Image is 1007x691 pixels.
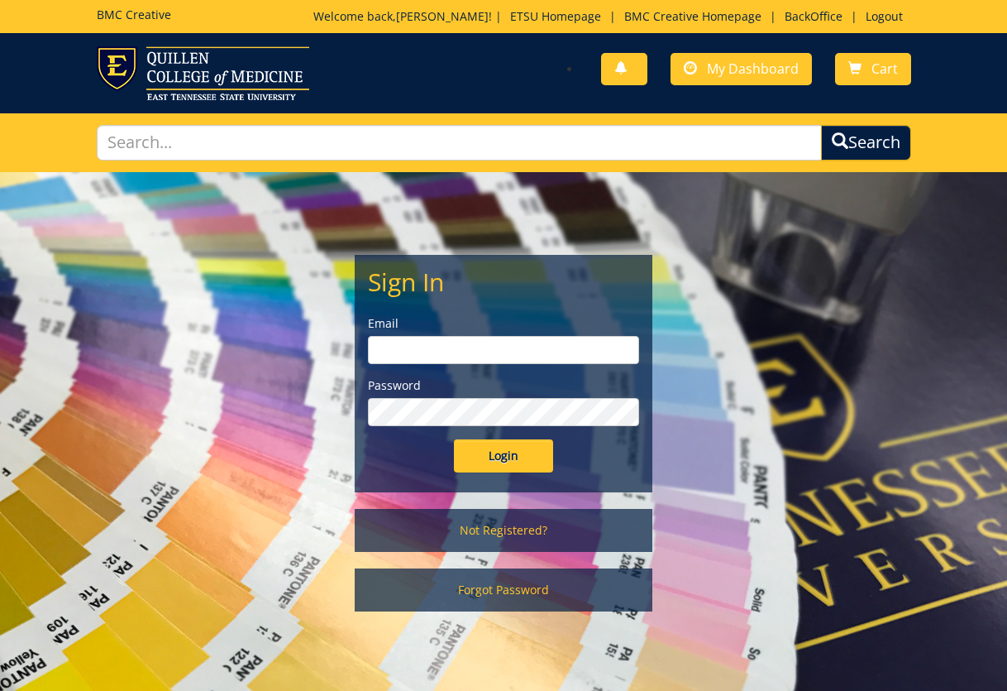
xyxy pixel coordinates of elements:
a: BackOffice [776,8,851,24]
a: Logout [857,8,911,24]
label: Email [368,315,639,332]
a: Not Registered? [355,509,652,552]
a: [PERSON_NAME] [396,8,489,24]
input: Search... [97,125,822,161]
span: My Dashboard [707,60,799,78]
input: Login [454,439,553,473]
button: Search [821,125,911,161]
a: ETSU Homepage [502,8,609,24]
p: Welcome back, ! | | | | [313,8,911,25]
a: My Dashboard [671,53,812,85]
h5: BMC Creative [97,8,171,21]
a: BMC Creative Homepage [616,8,770,24]
h2: Sign In [368,268,639,295]
a: Cart [835,53,911,85]
span: Cart [871,60,898,78]
a: Forgot Password [355,569,652,612]
img: ETSU logo [97,46,309,100]
label: Password [368,377,639,394]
